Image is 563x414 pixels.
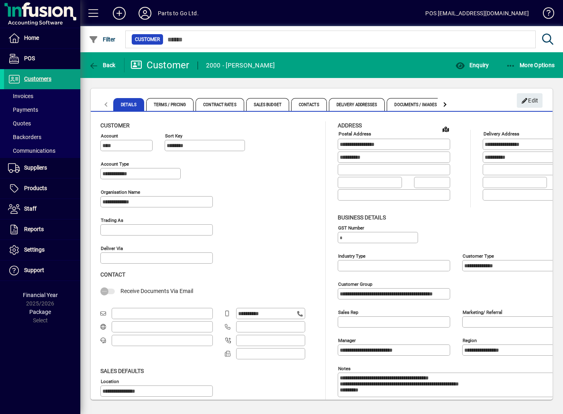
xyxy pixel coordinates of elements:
span: Reports [24,226,44,232]
div: POS [EMAIL_ADDRESS][DOMAIN_NAME] [425,7,529,20]
mat-label: Notes [338,365,351,371]
div: Parts to Go Ltd. [158,7,199,20]
span: Terms / Pricing [146,98,194,111]
button: Enquiry [453,58,491,72]
span: Invoices [8,93,33,99]
span: Payments [8,107,38,113]
span: Business details [338,214,386,221]
mat-label: Customer group [338,281,372,287]
a: Suppliers [4,158,80,178]
mat-label: Sort key [165,133,182,139]
span: Staff [24,205,37,212]
mat-label: Account Type [101,161,129,167]
button: Profile [132,6,158,20]
span: Customer [100,122,130,129]
mat-label: GST Number [338,225,364,230]
a: Products [4,178,80,199]
span: Filter [89,36,116,43]
span: Back [89,62,116,68]
span: Products [24,185,47,191]
mat-label: Location [101,378,119,384]
span: POS [24,55,35,61]
span: Receive Documents Via Email [120,288,193,294]
a: View on map [439,123,452,135]
span: Financial Year [23,292,58,298]
mat-label: Trading as [101,217,123,223]
a: Backorders [4,130,80,144]
span: Quotes [8,120,31,127]
a: Quotes [4,117,80,130]
button: More Options [504,58,557,72]
mat-label: Marketing/ Referral [463,309,502,315]
span: Details [113,98,144,111]
span: Sales defaults [100,368,144,374]
mat-label: Region [463,337,477,343]
span: Sales Budget [246,98,289,111]
button: Edit [517,93,543,108]
span: Home [24,35,39,41]
mat-label: Organisation name [101,189,140,195]
span: Delivery Addresses [329,98,385,111]
span: Customer [135,35,160,43]
mat-label: Account [101,133,118,139]
a: Communications [4,144,80,158]
mat-label: Manager [338,337,356,343]
span: Contact [100,271,125,278]
a: Invoices [4,89,80,103]
mat-label: Customer type [463,253,494,258]
a: Home [4,28,80,48]
a: Staff [4,199,80,219]
a: Support [4,260,80,281]
span: Communications [8,148,55,154]
span: Contacts [291,98,327,111]
div: Customer [131,59,190,72]
a: Reports [4,219,80,240]
mat-label: Sales rep [338,309,358,315]
span: Settings [24,246,45,253]
span: Package [29,309,51,315]
span: Suppliers [24,164,47,171]
span: Support [24,267,44,273]
span: More Options [506,62,555,68]
div: 2000 - [PERSON_NAME] [206,59,275,72]
button: Back [87,58,118,72]
mat-label: Deliver via [101,246,123,251]
a: Knowledge Base [537,2,553,28]
a: Settings [4,240,80,260]
span: Edit [521,94,539,107]
button: Filter [87,32,118,47]
app-page-header-button: Back [80,58,124,72]
span: Customers [24,76,51,82]
button: Add [106,6,132,20]
span: Address [338,122,362,129]
span: Documents / Images [387,98,445,111]
a: POS [4,49,80,69]
span: Contract Rates [196,98,244,111]
span: Enquiry [455,62,489,68]
mat-label: Industry type [338,253,365,258]
span: Backorders [8,134,41,140]
a: Payments [4,103,80,117]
